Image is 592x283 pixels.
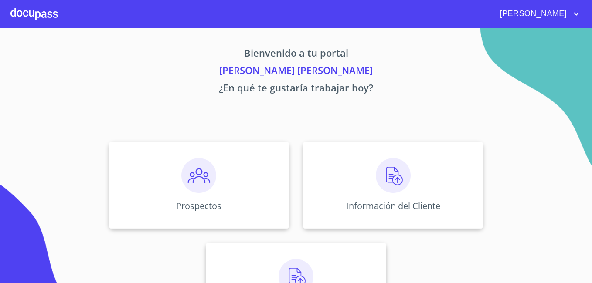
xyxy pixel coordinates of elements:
button: account of current user [493,7,582,21]
img: carga.png [376,158,411,193]
p: Prospectos [176,200,221,212]
p: [PERSON_NAME] [PERSON_NAME] [27,63,565,81]
img: prospectos.png [181,158,216,193]
span: [PERSON_NAME] [493,7,571,21]
p: Bienvenido a tu portal [27,46,565,63]
p: ¿En qué te gustaría trabajar hoy? [27,81,565,98]
p: Información del Cliente [346,200,440,212]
